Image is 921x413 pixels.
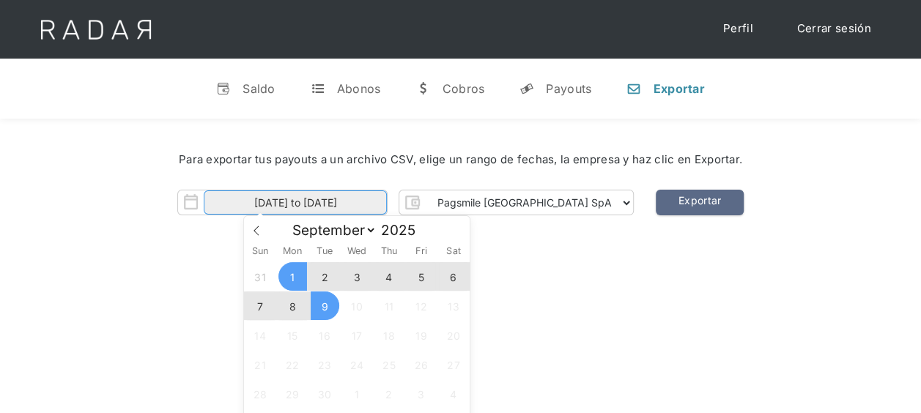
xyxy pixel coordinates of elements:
span: September 10, 2025 [343,291,371,320]
a: Cerrar sesión [783,15,886,43]
span: September 3, 2025 [343,262,371,291]
span: Thu [373,247,405,256]
span: October 4, 2025 [439,379,467,408]
span: September 9, 2025 [311,291,339,320]
span: September 24, 2025 [343,350,371,379]
div: Exportar [653,81,704,96]
span: September 29, 2025 [278,379,307,408]
span: September 2, 2025 [311,262,339,291]
span: September 5, 2025 [407,262,435,291]
span: Fri [405,247,437,256]
span: September 27, 2025 [439,350,467,379]
span: Tue [308,247,341,256]
span: September 17, 2025 [343,321,371,349]
span: September 30, 2025 [311,379,339,408]
span: October 1, 2025 [343,379,371,408]
span: September 21, 2025 [246,350,275,379]
select: Month [285,221,377,239]
span: September 26, 2025 [407,350,435,379]
span: September 7, 2025 [246,291,275,320]
span: September 13, 2025 [439,291,467,320]
div: Abonos [337,81,381,96]
span: September 25, 2025 [375,350,404,379]
span: September 15, 2025 [278,321,307,349]
span: September 6, 2025 [439,262,467,291]
span: September 4, 2025 [375,262,404,291]
a: Exportar [656,190,744,215]
span: Wed [341,247,373,256]
span: September 28, 2025 [246,379,275,408]
span: September 16, 2025 [311,321,339,349]
div: Payouts [546,81,591,96]
span: Sun [244,247,276,256]
span: Sat [437,247,470,256]
span: September 18, 2025 [375,321,404,349]
form: Form [177,190,634,215]
span: October 3, 2025 [407,379,435,408]
div: Saldo [243,81,275,96]
div: n [626,81,641,96]
div: Para exportar tus payouts a un archivo CSV, elige un rango de fechas, la empresa y haz clic en Ex... [44,152,877,168]
div: Cobros [442,81,484,96]
span: September 8, 2025 [278,291,307,320]
span: August 31, 2025 [246,262,275,291]
input: Year [377,222,429,239]
div: y [519,81,534,96]
span: September 11, 2025 [375,291,404,320]
span: September 22, 2025 [278,350,307,379]
span: September 20, 2025 [439,321,467,349]
div: v [216,81,231,96]
a: Perfil [709,15,768,43]
span: October 2, 2025 [375,379,404,408]
span: September 23, 2025 [311,350,339,379]
span: September 12, 2025 [407,291,435,320]
span: September 14, 2025 [246,321,275,349]
span: September 1, 2025 [278,262,307,291]
div: t [311,81,325,96]
span: September 19, 2025 [407,321,435,349]
span: Mon [276,247,308,256]
div: w [415,81,430,96]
